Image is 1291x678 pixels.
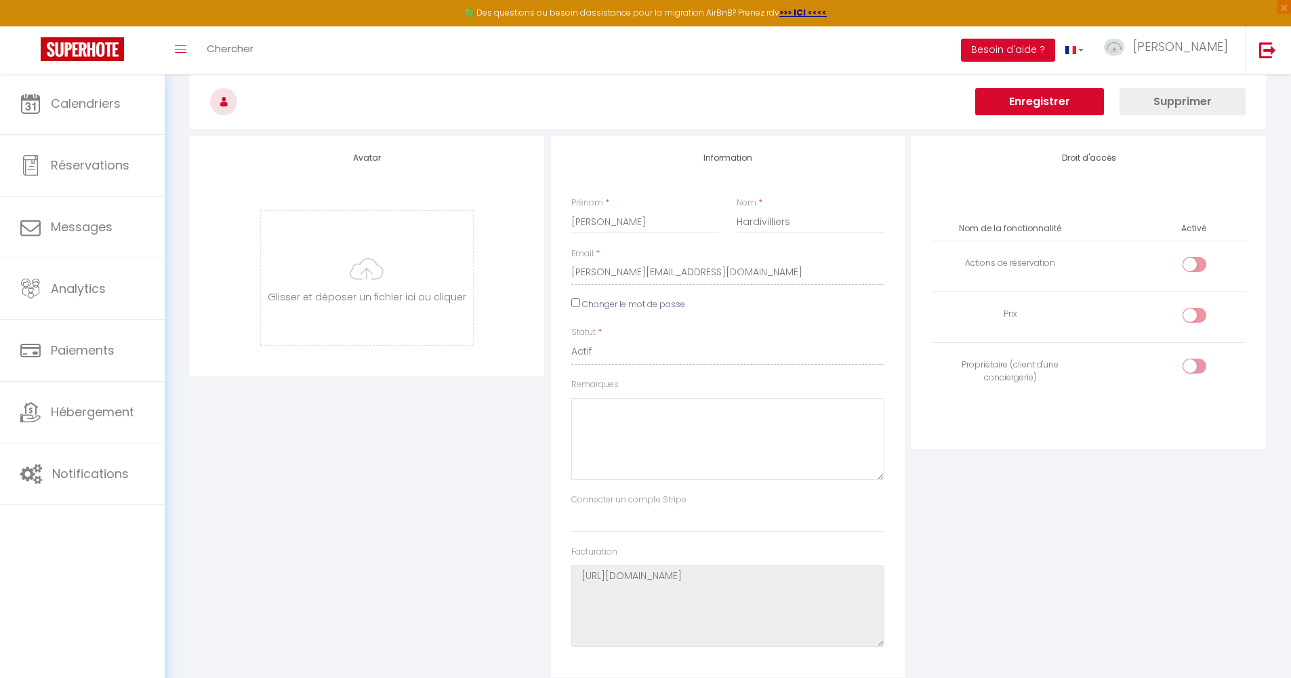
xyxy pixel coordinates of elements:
div: Actions de réservation [937,257,1083,270]
span: Chercher [207,41,253,56]
span: [PERSON_NAME] [1133,38,1228,55]
span: Paiements [51,342,115,359]
span: Messages [51,218,112,235]
button: Besoin d'aide ? [961,39,1055,62]
div: Propriétaire (client d'une conciergerie) [937,359,1083,384]
button: Supprimer [1120,88,1246,115]
h4: Avatar [210,153,524,163]
span: Analytics [51,280,106,297]
th: Activé [1176,217,1212,241]
label: Remarques [571,378,619,391]
span: Notifications [52,465,129,482]
span: Réservations [51,157,129,174]
a: ... [PERSON_NAME] [1094,26,1245,74]
span: Hébergement [51,403,134,420]
th: Nom de la fonctionnalité [932,217,1088,241]
img: Super Booking [41,37,124,61]
div: Prix [937,308,1083,321]
a: Chercher [197,26,264,74]
h4: Information [571,153,885,163]
img: ... [1104,39,1124,56]
label: Changer le mot de passe [582,298,685,311]
h4: Droit d'accès [932,153,1246,163]
label: Connecter un compte Stripe [571,494,687,506]
button: Enregistrer [975,88,1104,115]
label: Statut [571,326,596,339]
label: Facturation [571,546,617,559]
img: logout [1259,41,1276,58]
span: Calendriers [51,95,121,112]
label: Email [571,247,594,260]
label: Nom [737,197,756,210]
label: Prénom [571,197,603,210]
a: >>> ICI <<<< [779,7,827,18]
